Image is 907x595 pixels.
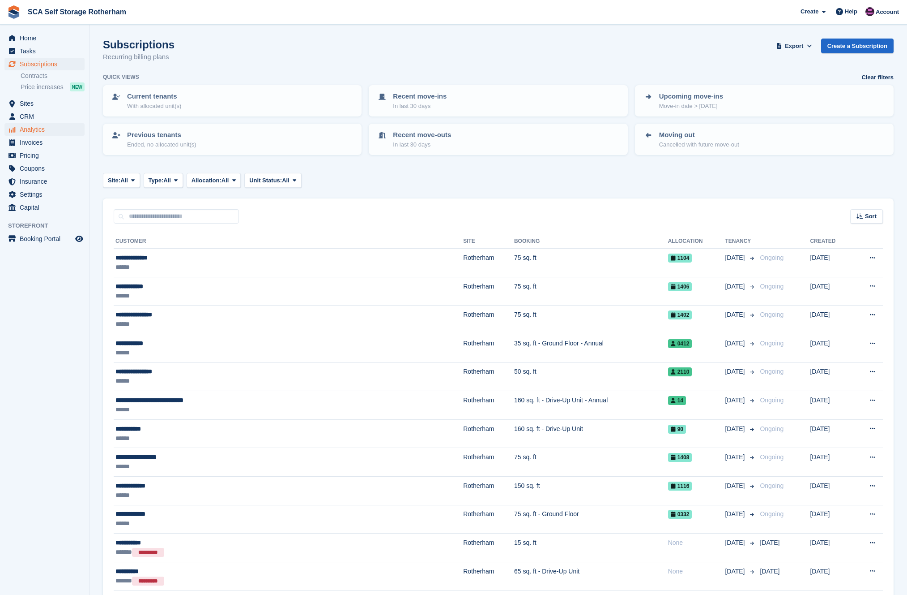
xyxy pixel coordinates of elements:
[659,130,739,140] p: Moving out
[760,254,784,261] span: Ongoing
[104,125,361,154] a: Previous tenants Ended, no allocated unit(s)
[760,368,784,375] span: Ongoing
[4,45,85,57] a: menu
[4,201,85,214] a: menu
[463,277,514,306] td: Rotherham
[725,367,746,376] span: [DATE]
[463,249,514,277] td: Rotherham
[845,7,857,16] span: Help
[760,453,784,461] span: Ongoing
[21,82,85,92] a: Price increases NEW
[668,254,692,263] span: 1104
[514,505,668,534] td: 75 sq. ft - Ground Floor
[104,86,361,116] a: Current tenants With allocated unit(s)
[861,73,894,82] a: Clear filters
[70,82,85,91] div: NEW
[810,362,852,391] td: [DATE]
[760,311,784,318] span: Ongoing
[4,32,85,44] a: menu
[4,233,85,245] a: menu
[725,481,746,491] span: [DATE]
[127,102,181,111] p: With allocated unit(s)
[20,32,73,44] span: Home
[514,534,668,562] td: 15 sq. ft
[4,149,85,162] a: menu
[668,396,686,405] span: 14
[785,42,803,51] span: Export
[20,233,73,245] span: Booking Portal
[876,8,899,17] span: Account
[393,140,451,149] p: In last 30 days
[20,201,73,214] span: Capital
[725,234,756,249] th: Tenancy
[725,453,746,462] span: [DATE]
[20,45,73,57] span: Tasks
[4,175,85,188] a: menu
[103,52,175,62] p: Recurring billing plans
[668,453,692,462] span: 1408
[668,510,692,519] span: 0332
[725,253,746,263] span: [DATE]
[514,277,668,306] td: 75 sq. ft
[659,91,723,102] p: Upcoming move-ins
[514,234,668,249] th: Booking
[668,425,686,434] span: 90
[20,110,73,123] span: CRM
[725,567,746,576] span: [DATE]
[668,310,692,319] span: 1402
[463,391,514,420] td: Rotherham
[282,176,290,185] span: All
[514,419,668,448] td: 160 sq. ft - Drive-Up Unit
[810,562,852,591] td: [DATE]
[659,140,739,149] p: Cancelled with future move-out
[760,568,779,575] span: [DATE]
[810,249,852,277] td: [DATE]
[103,173,140,188] button: Site: All
[244,173,301,188] button: Unit Status: All
[20,58,73,70] span: Subscriptions
[463,234,514,249] th: Site
[127,140,196,149] p: Ended, no allocated unit(s)
[725,396,746,405] span: [DATE]
[4,188,85,201] a: menu
[103,73,139,81] h6: Quick views
[659,102,723,111] p: Move-in date > [DATE]
[4,162,85,175] a: menu
[463,419,514,448] td: Rotherham
[514,306,668,334] td: 75 sq. ft
[463,306,514,334] td: Rotherham
[668,339,692,348] span: 0412
[21,72,85,80] a: Contracts
[725,310,746,319] span: [DATE]
[8,221,89,230] span: Storefront
[775,39,814,53] button: Export
[636,86,893,116] a: Upcoming move-ins Move-in date > [DATE]
[20,136,73,149] span: Invoices
[760,482,784,489] span: Ongoing
[463,448,514,477] td: Rotherham
[760,425,784,432] span: Ongoing
[144,173,183,188] button: Type: All
[20,188,73,201] span: Settings
[514,391,668,420] td: 160 sq. ft - Drive-Up Unit - Annual
[163,176,171,185] span: All
[221,176,229,185] span: All
[4,123,85,136] a: menu
[760,539,779,546] span: [DATE]
[810,234,852,249] th: Created
[7,5,21,19] img: stora-icon-8386f47178a22dfd0bd8f6a31ec36ba5ce8667c1dd55bd0f319d3a0aa187defe.svg
[463,334,514,362] td: Rotherham
[760,397,784,404] span: Ongoing
[4,110,85,123] a: menu
[120,176,128,185] span: All
[74,233,85,244] a: Preview store
[810,391,852,420] td: [DATE]
[636,125,893,154] a: Moving out Cancelled with future move-out
[514,476,668,505] td: 150 sq. ft
[725,424,746,434] span: [DATE]
[668,234,725,249] th: Allocation
[810,534,852,562] td: [DATE]
[463,362,514,391] td: Rotherham
[127,91,181,102] p: Current tenants
[187,173,241,188] button: Allocation: All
